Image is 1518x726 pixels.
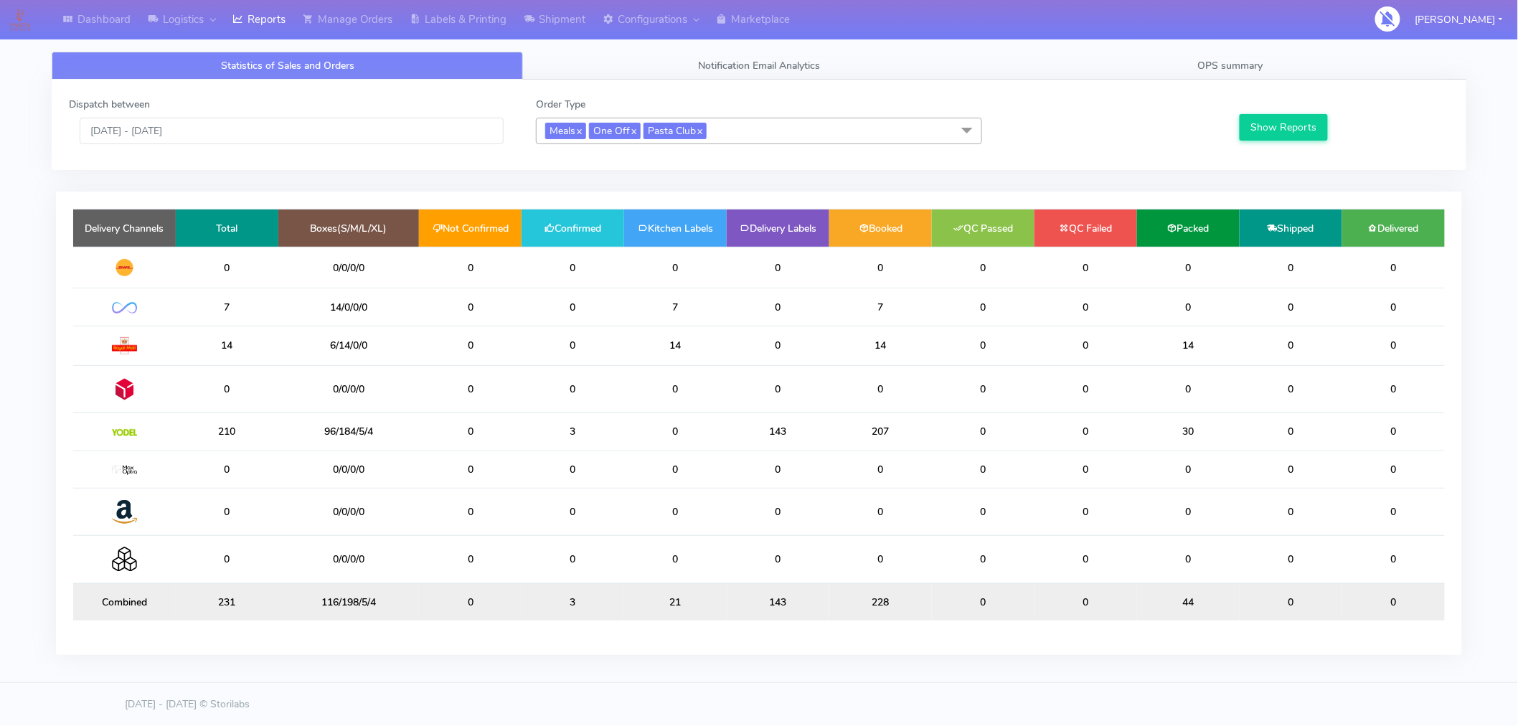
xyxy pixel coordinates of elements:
img: Royal Mail [112,337,137,354]
td: 0 [522,288,624,326]
td: 0 [1240,288,1342,326]
td: 14 [176,326,278,365]
td: Delivered [1342,209,1445,247]
td: 0 [522,536,624,583]
td: 0 [176,365,278,412]
td: 0 [932,326,1034,365]
td: Boxes(S/M/L/XL) [278,209,419,247]
td: 0 [522,451,624,488]
td: 0 [1342,365,1445,412]
td: Shipped [1240,209,1342,247]
td: 0 [624,536,727,583]
td: 0 [1034,288,1137,326]
td: 0 [727,365,829,412]
td: 207 [829,413,932,451]
td: 0/0/0/0 [278,451,419,488]
td: 0 [419,536,522,583]
td: 0 [176,536,278,583]
td: 0 [1342,413,1445,451]
td: 0 [829,247,932,288]
td: 0 [727,451,829,488]
td: 0 [1342,451,1445,488]
td: 6/14/0/0 [278,326,419,365]
td: 0 [522,365,624,412]
img: Amazon [112,499,137,524]
img: DPD [112,377,137,402]
td: 0 [1240,326,1342,365]
td: Combined [73,583,176,621]
td: 0 [522,247,624,288]
span: OPS summary [1198,59,1263,72]
td: 0 [727,288,829,326]
td: 0 [727,488,829,535]
td: 0 [1240,247,1342,288]
td: 0 [176,247,278,288]
td: 0 [1342,583,1445,621]
td: 0/0/0/0 [278,247,419,288]
td: 143 [727,413,829,451]
img: DHL [112,258,137,277]
td: 0 [1240,583,1342,621]
td: 3 [522,583,624,621]
td: 0 [419,247,522,288]
td: 0 [932,365,1034,412]
ul: Tabs [52,52,1466,80]
td: 0 [1342,288,1445,326]
td: 0 [624,413,727,451]
td: 7 [176,288,278,326]
td: Confirmed [522,209,624,247]
td: 0 [1034,413,1137,451]
td: 0 [1240,365,1342,412]
span: One Off [589,123,641,139]
td: 0 [932,451,1034,488]
td: 0 [1240,536,1342,583]
td: Not Confirmed [419,209,522,247]
td: 0 [419,288,522,326]
td: 0 [932,536,1034,583]
td: 0 [1342,488,1445,535]
td: 0 [624,488,727,535]
td: Booked [829,209,932,247]
td: 3 [522,413,624,451]
td: 0 [522,326,624,365]
span: Notification Email Analytics [698,59,820,72]
td: 228 [829,583,932,621]
td: 0 [727,536,829,583]
td: 0/0/0/0 [278,365,419,412]
img: Collection [112,547,137,572]
td: 0 [932,583,1034,621]
img: Yodel [112,429,137,436]
td: Delivery Channels [73,209,176,247]
td: 0 [419,326,522,365]
td: 0 [1034,247,1137,288]
a: x [630,123,636,138]
td: 0 [419,488,522,535]
td: Packed [1137,209,1240,247]
td: 0 [727,247,829,288]
td: 231 [176,583,278,621]
td: 0 [1240,451,1342,488]
td: 0/0/0/0 [278,488,419,535]
td: 0 [1342,247,1445,288]
td: 116/198/5/4 [278,583,419,621]
a: x [696,123,702,138]
td: 0 [1034,536,1137,583]
td: 0 [1137,247,1240,288]
td: 14 [1137,326,1240,365]
span: Pasta Club [643,123,707,139]
td: 0 [419,583,522,621]
td: 44 [1137,583,1240,621]
td: 0 [419,413,522,451]
button: Show Reports [1240,114,1328,141]
td: 0 [624,365,727,412]
span: Statistics of Sales and Orders [221,59,354,72]
td: Total [176,209,278,247]
td: 210 [176,413,278,451]
td: 0 [1034,365,1137,412]
td: Kitchen Labels [624,209,727,247]
td: 0 [624,247,727,288]
label: Order Type [536,97,585,112]
td: 0 [932,488,1034,535]
button: [PERSON_NAME] [1405,5,1514,34]
td: 0 [1034,583,1137,621]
